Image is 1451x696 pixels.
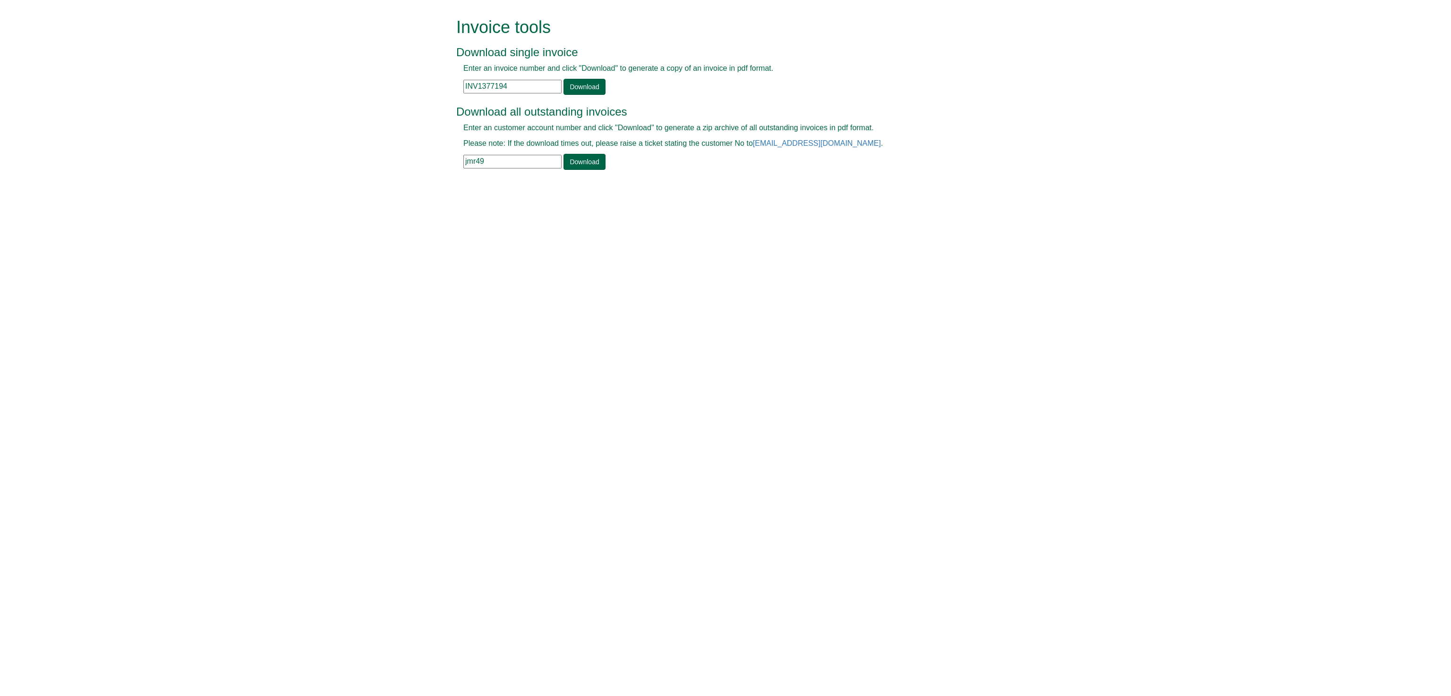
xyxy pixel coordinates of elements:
h3: Download single invoice [456,46,973,59]
a: [EMAIL_ADDRESS][DOMAIN_NAME] [753,139,881,147]
h1: Invoice tools [456,18,973,37]
input: e.g. INV1234 [463,80,562,93]
p: Enter an invoice number and click "Download" to generate a copy of an invoice in pdf format. [463,63,966,74]
input: e.g. BLA02 [463,155,562,168]
p: Enter an customer account number and click "Download" to generate a zip archive of all outstandin... [463,123,966,134]
a: Download [563,79,605,95]
p: Please note: If the download times out, please raise a ticket stating the customer No to . [463,138,966,149]
a: Download [563,154,605,170]
h3: Download all outstanding invoices [456,106,973,118]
